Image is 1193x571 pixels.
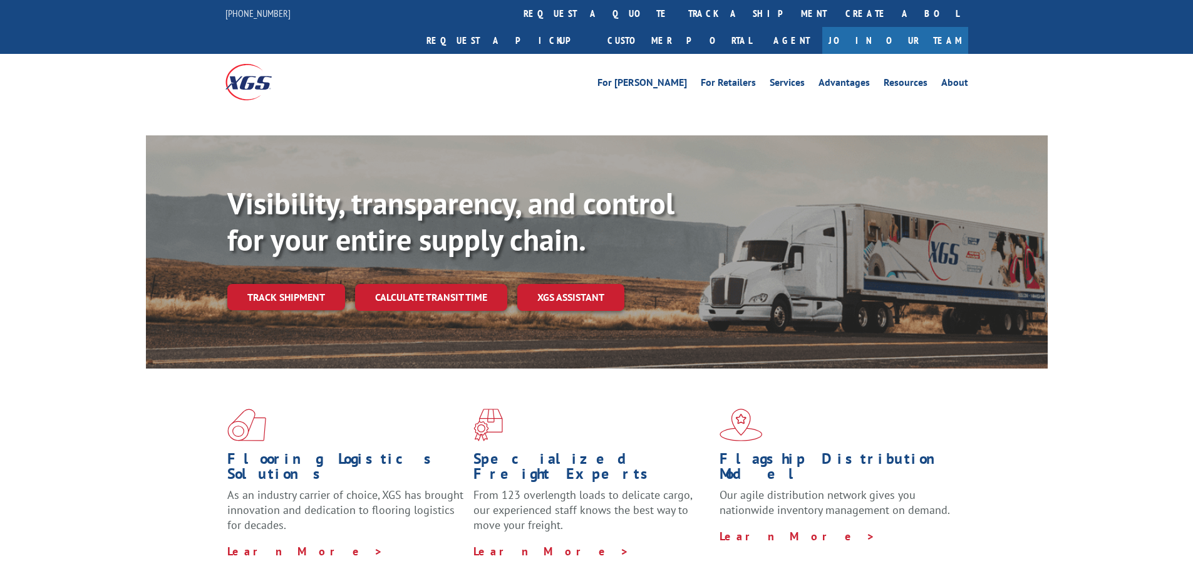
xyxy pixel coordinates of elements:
[473,488,710,543] p: From 123 overlength loads to delicate cargo, our experienced staff knows the best way to move you...
[720,451,956,488] h1: Flagship Distribution Model
[225,7,291,19] a: [PHONE_NUMBER]
[227,184,674,259] b: Visibility, transparency, and control for your entire supply chain.
[227,284,345,310] a: Track shipment
[761,27,822,54] a: Agent
[597,78,687,92] a: For [PERSON_NAME]
[941,78,968,92] a: About
[720,529,875,543] a: Learn More >
[822,27,968,54] a: Join Our Team
[227,409,266,441] img: xgs-icon-total-supply-chain-intelligence-red
[598,27,761,54] a: Customer Portal
[227,451,464,488] h1: Flooring Logistics Solutions
[770,78,805,92] a: Services
[355,284,507,311] a: Calculate transit time
[473,544,629,558] a: Learn More >
[819,78,870,92] a: Advantages
[884,78,927,92] a: Resources
[473,409,503,441] img: xgs-icon-focused-on-flooring-red
[517,284,624,311] a: XGS ASSISTANT
[227,488,463,532] span: As an industry carrier of choice, XGS has brought innovation and dedication to flooring logistics...
[701,78,756,92] a: For Retailers
[227,544,383,558] a: Learn More >
[720,488,950,517] span: Our agile distribution network gives you nationwide inventory management on demand.
[473,451,710,488] h1: Specialized Freight Experts
[417,27,598,54] a: Request a pickup
[720,409,763,441] img: xgs-icon-flagship-distribution-model-red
